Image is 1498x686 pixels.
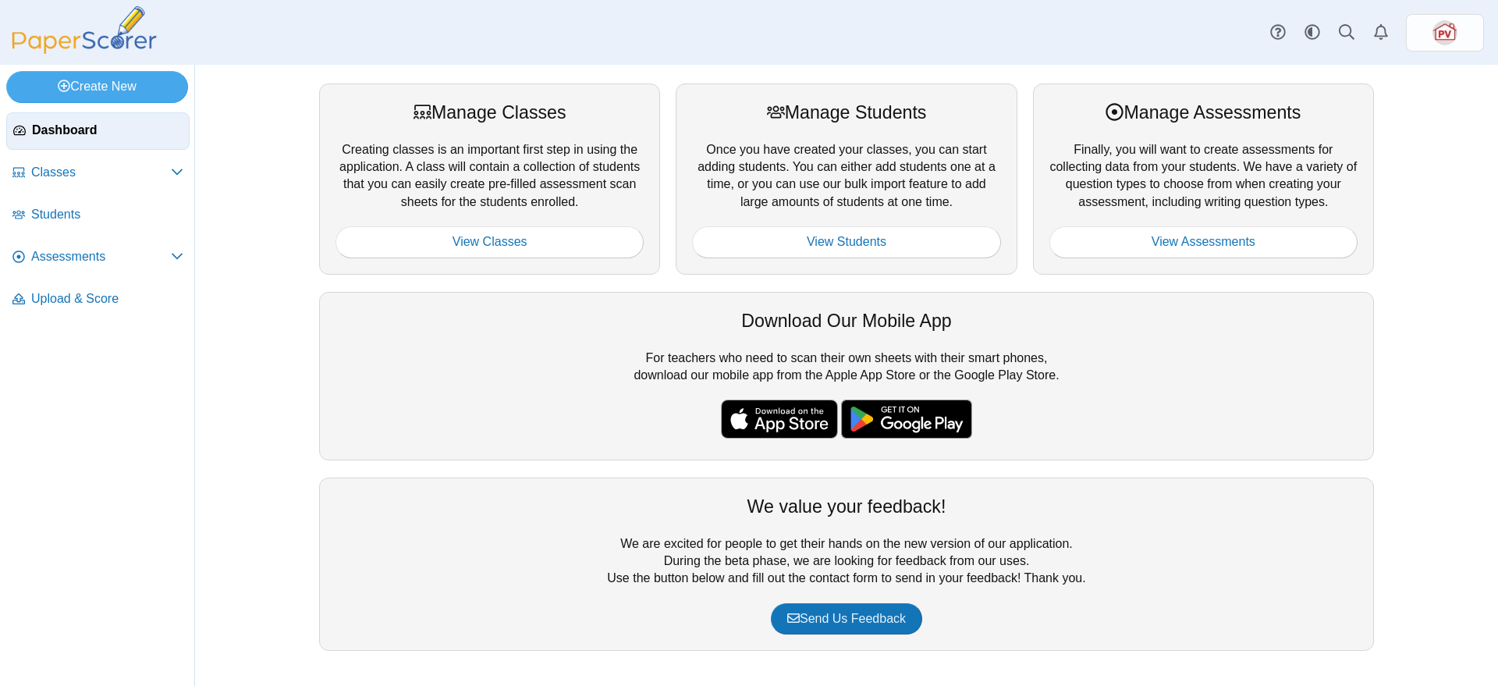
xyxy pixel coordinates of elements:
[1364,16,1398,50] a: Alerts
[6,6,162,54] img: PaperScorer
[1432,20,1457,45] span: Tim Peevyhouse
[31,206,183,223] span: Students
[787,612,906,625] span: Send Us Feedback
[6,71,188,102] a: Create New
[1049,226,1358,258] a: View Assessments
[1406,14,1484,52] a: ps.2dGqZ33xQFlRBWZu
[676,84,1017,274] div: Once you have created your classes, you can start adding students. You can either add students on...
[319,292,1374,460] div: For teachers who need to scan their own sheets with their smart phones, download our mobile app f...
[6,281,190,318] a: Upload & Score
[32,122,183,139] span: Dashboard
[31,164,171,181] span: Classes
[6,112,190,150] a: Dashboard
[31,290,183,307] span: Upload & Score
[692,100,1000,125] div: Manage Students
[319,478,1374,651] div: We are excited for people to get their hands on the new version of our application. During the be...
[1049,100,1358,125] div: Manage Assessments
[335,494,1358,519] div: We value your feedback!
[6,239,190,276] a: Assessments
[335,226,644,258] a: View Classes
[6,155,190,192] a: Classes
[692,226,1000,258] a: View Students
[721,400,838,439] img: apple-store-badge.svg
[771,603,922,634] a: Send Us Feedback
[31,248,171,265] span: Assessments
[6,197,190,234] a: Students
[335,308,1358,333] div: Download Our Mobile App
[335,100,644,125] div: Manage Classes
[1033,84,1374,274] div: Finally, you will want to create assessments for collecting data from your students. We have a va...
[841,400,972,439] img: google-play-badge.png
[1432,20,1457,45] img: ps.2dGqZ33xQFlRBWZu
[6,43,162,56] a: PaperScorer
[319,84,660,274] div: Creating classes is an important first step in using the application. A class will contain a coll...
